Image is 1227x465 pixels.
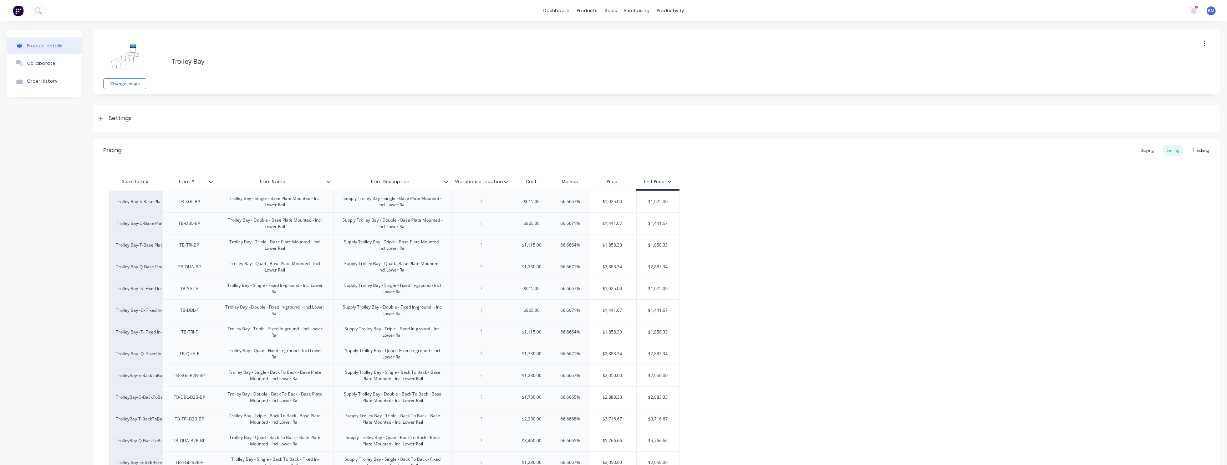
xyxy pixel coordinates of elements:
div: 66.6665% [552,432,588,450]
div: Trolley Bay - Double - Fixed In-ground - Incl Lower Rail [219,303,331,318]
div: $1,730.00 [511,345,552,363]
div: $1,858.33 [637,236,679,254]
div: $1,115.00 [511,236,552,254]
div: Trolley Bay - Triple - Back To Back - Base Plate Mounted - Incl Lower Rail [219,411,331,427]
div: Trolley Bay -Q- Fixed In-ground - Incl Lower RailTB-QUA-FTrolley Bay - Quad - Fixed In-ground - I... [109,343,679,365]
div: 66.6667% [552,367,588,384]
div: Supply Trolley Bay - Triple - Back To Back - Base Plate Mounted - Incl Lower Rail [337,411,448,427]
div: Trolley Bay -D- Fixed In-ground - Incl Lower RailTB-DBL-FTrolley Bay - Double - Fixed In-ground -... [109,299,679,321]
div: $1,025.00 [589,280,636,298]
div: $1,441.67 [589,215,636,232]
div: Xero Item # [109,175,162,189]
div: TB-SGL-F [172,284,207,293]
div: Supply Trolley Bay - Double - Back To Back - Base Plate Mounted - Incl Lower Rail [337,389,448,405]
div: Trolley Bay - Triple - Base Plate Mounted - Incl Lower Rail [219,237,331,253]
div: $2,883.34 [589,258,636,276]
div: TB-TRI-B2B-BP [169,414,210,424]
div: $1,858.33 [589,236,636,254]
div: $1,441.67 [637,301,679,319]
div: Item Description [334,173,447,191]
div: 66.6664% [552,323,588,341]
div: Collaborate [27,61,55,66]
div: Supply Trolley Bay - Single - Fixed In-ground - Incl Lower Rail [337,281,448,296]
div: Supply Trolley Bay - Quad - Fixed In-ground - Incl Lower Rail [337,346,448,362]
div: Trolley Bay-T-Base Plate Mounted - Incl Lower Rail [116,242,155,248]
div: sales [601,5,621,16]
div: fileChange image [103,36,146,89]
div: $615.00 [511,193,552,211]
div: Warehouse Location [451,173,506,191]
div: 66.6671% [552,258,588,276]
div: Price [588,175,636,189]
div: $2,230.00 [511,410,552,428]
div: TB-SGL-B2B-BP [168,371,210,380]
div: $3,460.00 [511,432,552,450]
div: Trolley Bay - Quad - Back To Back - Base Plate Mounted - Incl Lower Rail [219,433,331,449]
div: $1,858.33 [589,323,636,341]
div: $615.00 [511,280,552,298]
div: Supply Trolley Bay - Quad - Back To Back - Base Plate Mounted - Incl Lower Rail [337,433,448,449]
div: Trolley Bay - Quad - Base Plate Mounted - Incl Lower Rail [219,259,331,275]
div: Item Description [334,175,451,189]
div: TB-TRI-BP [172,241,207,250]
div: TrolleyBay-T-BackToBack-BasePlate Mnt-Incl.LwrRail [116,416,155,422]
div: TrolleyBay-D-BackToBack-BasePlate Mnt-Incl.LwrRailTB-DBL-B2B-BPTrolley Bay - Double - Back To Bac... [109,386,679,408]
div: $5,766.66 [637,432,679,450]
div: TB-DBL-BP [172,219,207,228]
div: Trolley Bay - Single - Back To Back - Base Plate Mounted - Incl Lower Rail [219,368,331,383]
div: TrolleyBay-D-BackToBack-BasePlate Mnt-Incl.LwrRail [116,394,155,401]
div: Selling [1163,145,1183,156]
div: $1,115.00 [511,323,552,341]
div: Order History [27,78,57,84]
div: TB-QUA-BP [172,262,207,272]
div: Trolley Bay -S- Fixed In-ground - Incl Lower Rail [116,285,155,292]
div: Unit Price [644,179,672,185]
button: Product details [7,37,82,54]
div: $1,730.00 [511,388,552,406]
div: 66.6671% [552,345,588,363]
div: Trolley Bay -Q- Fixed In-ground - Incl Lower Rail [116,351,155,357]
div: $1,025.00 [637,280,679,298]
div: Supply Trolley Bay - Single - Back To Back - Base Plate Mounted - Incl Lower Rail [337,368,448,383]
button: Collaborate [7,54,82,72]
div: $1,230.00 [511,367,552,384]
div: 66.6667% [552,280,588,298]
div: $1,730.00 [511,258,552,276]
div: $2,050.00 [637,367,679,384]
div: Supply Trolley Bay - Triple - Fixed In-ground - Incl Lower Rail [337,324,448,340]
div: Pricing [103,146,122,155]
div: Trolley Bay-Q-Base Plate Mounted - Incl Lower RailTB-QUA-BPTrolley Bay - Quad - Base Plate Mounte... [109,256,679,278]
div: Warehouse Location [451,175,511,189]
span: BM [1208,7,1215,14]
div: Trolley Bay -S- Fixed In-ground - Incl Lower RailTB-SGL-FTrolley Bay - Single - Fixed In-ground -... [109,278,679,299]
div: Trolley Bay - Single - Base Plate Mounted - Incl Lower Rail [219,194,331,210]
div: Trolley Bay-T-Base Plate Mounted - Incl Lower RailTB-TRI-BPTrolley Bay - Triple - Base Plate Moun... [109,234,679,256]
textarea: Trolley Bay [168,53,1053,70]
div: TrolleyBay-Q-BackToBack-BasePlate Mnt-Incl.LwrRail [116,438,155,444]
div: Trolley Bay-D-Base Plate Mounted - Incl Lower Rail [116,220,155,227]
div: Trolley Bay -T- Fixed In-ground - Incl Lower RailTB-TRI-FTrolley Bay - Triple - Fixed In-ground -... [109,321,679,343]
div: $1,441.67 [637,215,679,232]
div: Trolley Bay - Double - Back To Back - Base Plate Mounted - Incl Lower Rail [219,389,331,405]
a: dashboard [540,5,573,16]
div: Supply Trolley Bay - Double - Base Plate Mounted - Incl Lower Rail [337,216,448,231]
div: $865.00 [511,301,552,319]
div: $5,766.66 [589,432,636,450]
div: 66.6671% [552,301,588,319]
div: Trolley Bay-S-Base Plate Mounted - Incl Lower Rail [116,198,155,205]
div: TB-DBL-B2B-BP [168,393,211,402]
div: $1,025.00 [589,193,636,211]
div: $2,883.34 [589,345,636,363]
div: Supply Trolley Bay - Double - Fixed In-ground - Incl Lower Rail [337,303,448,318]
div: 66.6664% [552,236,588,254]
div: Settings [109,114,132,123]
div: Tracking [1188,145,1213,156]
div: $2,050.00 [589,367,636,384]
div: $3,716.67 [589,410,636,428]
div: TB-QUA-B2B-BP [167,436,211,445]
div: TrolleyBay-S-BackToBack-BasePlate Mnt-Incl.LwrRail [116,372,155,379]
div: Trolley Bay-D-Base Plate Mounted - Incl Lower RailTB-DBL-BPTrolley Bay - Double - Base Plate Moun... [109,212,679,234]
div: Trolley Bay-Q-Base Plate Mounted - Incl Lower Rail [116,264,155,270]
div: Trolley Bay -T- Fixed In-ground - Incl Lower Rail [116,329,155,335]
div: $1,441.67 [589,301,636,319]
